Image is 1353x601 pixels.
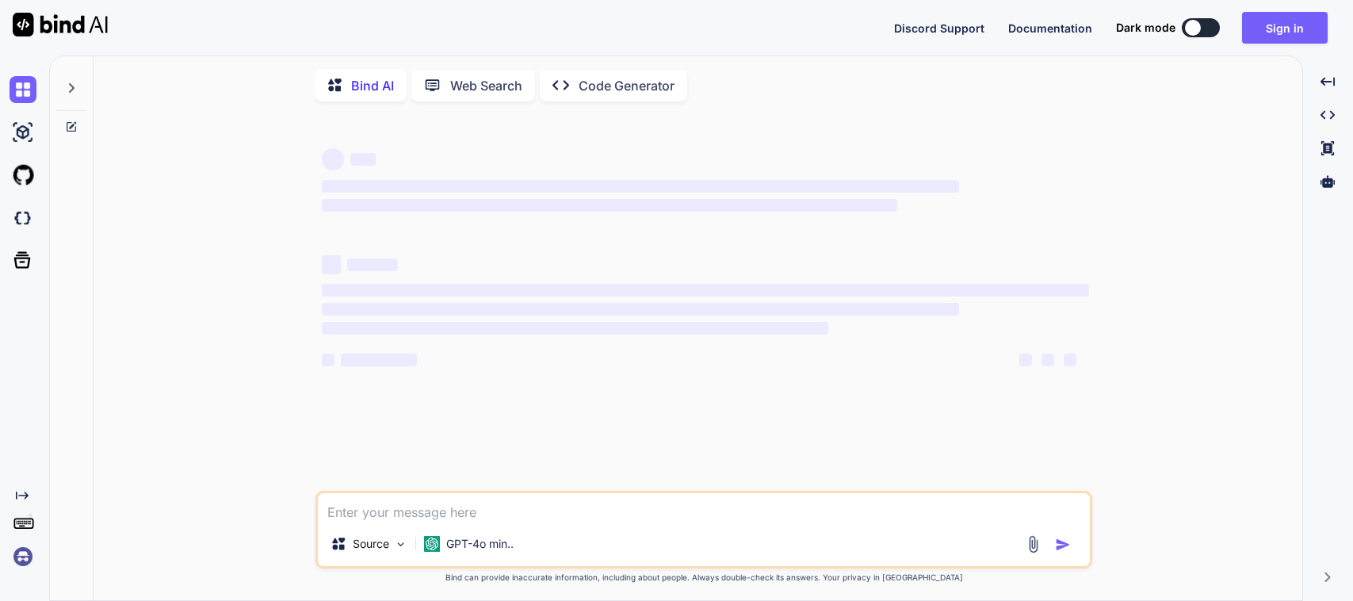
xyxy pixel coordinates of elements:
span: Dark mode [1116,20,1175,36]
span: Discord Support [894,21,984,35]
img: darkCloudIdeIcon [10,205,36,232]
img: githubLight [10,162,36,189]
img: icon [1055,537,1071,553]
img: chat [10,76,36,103]
span: ‌ [1019,354,1032,366]
button: Sign in [1242,12,1328,44]
span: ‌ [322,354,334,366]
span: ‌ [350,153,376,166]
span: ‌ [322,199,897,212]
p: Code Generator [579,76,675,95]
span: ‌ [341,354,417,366]
span: ‌ [322,180,958,193]
p: Source [353,536,389,552]
span: ‌ [347,258,398,271]
p: Bind can provide inaccurate information, including about people. Always double-check its answers.... [315,572,1092,584]
p: Bind AI [351,76,394,95]
span: ‌ [1064,354,1076,366]
span: ‌ [322,303,958,316]
img: Bind AI [13,13,108,36]
span: ‌ [1042,354,1054,366]
span: ‌ [322,148,344,170]
img: attachment [1024,535,1042,553]
span: ‌ [322,322,828,335]
span: ‌ [322,284,1089,297]
img: signin [10,543,36,570]
img: Pick Models [394,538,407,551]
p: Web Search [450,76,522,95]
span: ‌ [322,255,341,274]
img: GPT-4o mini [424,536,440,552]
p: GPT-4o min.. [446,536,514,552]
img: ai-studio [10,119,36,146]
span: Documentation [1008,21,1092,35]
button: Documentation [1008,20,1092,36]
button: Discord Support [894,20,984,36]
